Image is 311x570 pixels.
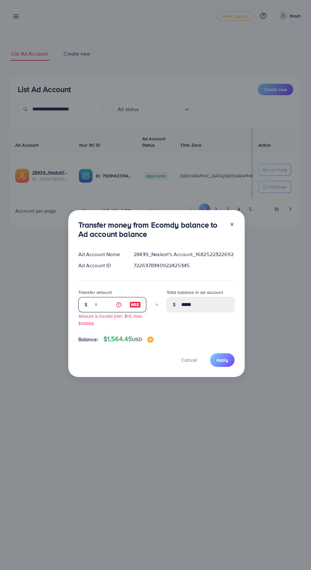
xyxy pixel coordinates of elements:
[173,353,205,367] button: Cancel
[216,357,228,363] span: Apply
[78,289,112,295] label: Transfer amount
[181,356,197,363] span: Cancel
[129,251,239,258] div: 28439_Nexkart's Account_1682522322692
[73,262,129,269] div: Ad Account ID
[284,541,306,565] iframe: Chat
[78,220,224,239] h3: Transfer money from Ecomdy balance to Ad account balance
[129,262,239,269] div: 7226378340922425345
[73,251,129,258] div: Ad Account Name
[103,335,154,343] h4: $1,564.45
[78,313,143,326] small: Amount is invalid (min: $10, max: $10000)
[210,353,235,367] button: Apply
[132,336,142,343] span: USD
[78,336,98,343] span: Balance:
[129,301,141,308] img: image
[167,289,223,295] label: Total balance in ad account
[147,336,154,343] img: image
